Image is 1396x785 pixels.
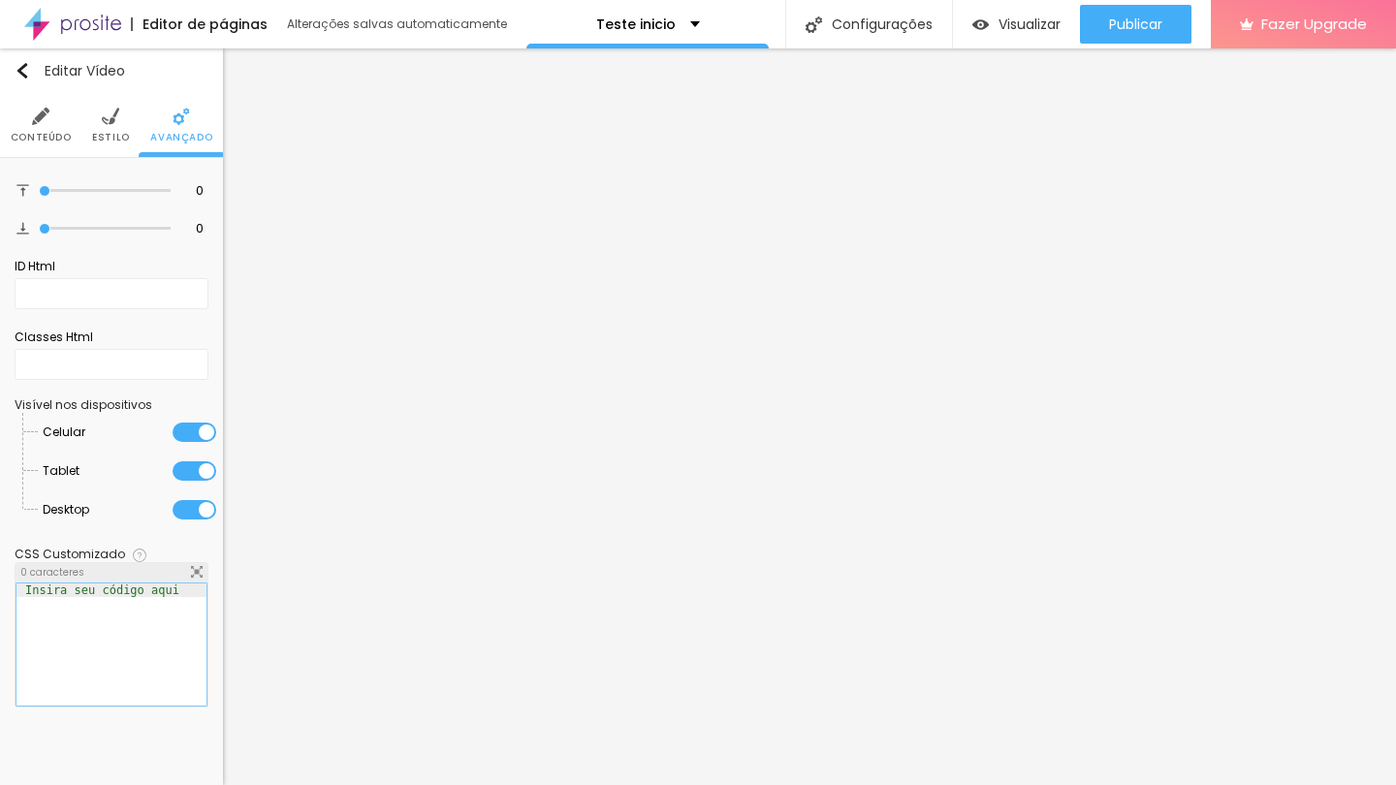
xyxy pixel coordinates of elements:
span: Celular [43,413,85,452]
span: Desktop [43,490,89,529]
div: Editor de páginas [131,17,268,31]
span: Tablet [43,452,79,490]
span: Conteúdo [11,133,72,142]
span: Fazer Upgrade [1261,16,1367,32]
iframe: Editor [223,48,1396,785]
div: CSS Customizado [15,549,125,560]
button: Publicar [1080,5,1191,44]
button: Visualizar [953,5,1080,44]
img: Icone [102,108,119,125]
img: Icone [173,108,190,125]
p: Teste inicio [596,17,676,31]
img: Icone [191,566,203,578]
div: 0 caracteres [16,563,207,582]
img: Icone [16,222,29,235]
span: Publicar [1109,16,1162,32]
img: Icone [133,549,146,562]
img: Icone [16,184,29,197]
div: Classes Html [15,329,208,346]
div: Insira seu código aqui [16,583,188,597]
span: Avançado [150,133,212,142]
span: Visualizar [999,16,1061,32]
div: Editar Vídeo [15,63,125,78]
img: Icone [32,108,49,125]
div: Alterações salvas automaticamente [287,18,510,30]
img: Icone [15,63,30,78]
span: Estilo [92,133,130,142]
img: view-1.svg [972,16,989,33]
img: Icone [806,16,822,33]
div: Visível nos dispositivos [15,399,208,411]
div: ID Html [15,258,208,275]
